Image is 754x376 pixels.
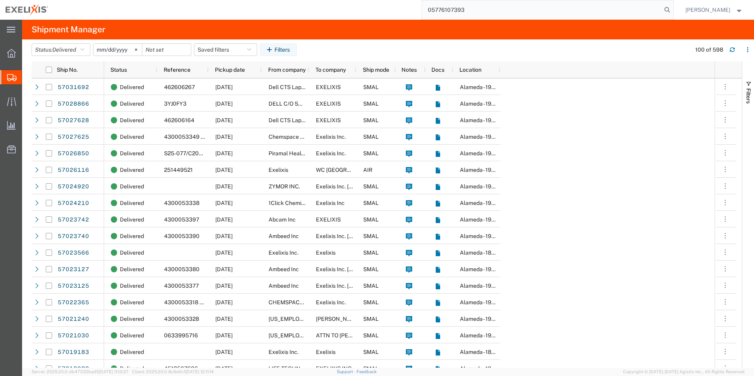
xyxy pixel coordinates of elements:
span: Delivered [120,112,144,128]
button: Saved filters [194,43,257,56]
span: Dell CTS Laptop Repair [269,117,327,123]
span: Delivered [120,277,144,294]
span: Copyright © [DATE]-[DATE] Agistix Inc., All Rights Reserved [623,369,745,375]
span: ATTN TO CHRISTOPHER FERNANDES [316,332,384,339]
span: 10/03/2025 [215,249,233,256]
span: Delivered [52,47,76,53]
a: 57028866 [57,98,90,110]
a: 57023125 [57,280,90,292]
input: Not set [142,44,191,56]
span: 0633995716 [164,332,198,339]
button: Filters [260,43,297,56]
span: Ambeed Inc [269,283,299,289]
a: 57023740 [57,230,90,243]
span: Exelixis Inc. [316,150,346,156]
span: Alameda - 1851 [460,349,497,355]
span: 3YJ0FY3 [164,101,187,107]
span: Carlos Melara [685,6,730,14]
span: DELL C/O SMS IC DEPOT 3-D2C [269,101,350,107]
span: Delivered [120,178,144,195]
span: SMAL [363,266,379,272]
span: SMAL [363,349,379,355]
span: Delivered [120,311,144,327]
a: 57023742 [57,214,90,226]
span: Exelixis [316,349,336,355]
span: Pickup date [215,67,245,73]
span: Exelixis Inc. Alameda [316,283,403,289]
span: SMAL [363,84,379,90]
button: [PERSON_NAME] [685,5,743,15]
span: Delivered [120,327,144,344]
span: Abcam Inc [269,216,296,223]
span: WC SAN FRANCISCO (SHIP-CON) [316,167,414,173]
span: 462606164 [164,117,194,123]
span: CHEMSPACE US INC [269,299,323,305]
span: Docs [431,67,444,73]
a: Support [337,369,356,374]
img: logo [6,4,48,16]
span: SMAL [363,332,379,339]
span: 4300053328 [164,316,199,322]
span: Luis Pimentel Reyes [316,316,361,322]
span: Alameda - 1951 [460,134,497,140]
span: Alameda - 1951 [460,283,497,289]
span: EXELIXIS INC [316,365,352,372]
div: 100 of 598 [695,46,723,54]
span: Delivered [120,294,144,311]
input: Not set [93,44,142,56]
span: Alameda - 1951 [460,365,497,372]
span: 10/03/2025 [215,134,233,140]
span: S25-077/C2025-209 [164,150,218,156]
span: SMAL [363,101,379,107]
span: 09/19/2025 [215,167,233,173]
span: Alameda - 1951 [460,332,497,339]
span: Delivered [120,145,144,162]
span: Server: 2025.20.0-db47332bad5 [32,369,129,374]
a: Feedback [356,369,377,374]
span: Ship mode [363,67,389,73]
span: Alameda - 1951 [460,150,497,156]
span: Alameda - 1951 [460,216,497,223]
span: Delivered [120,228,144,244]
span: Exelixis Inc. [316,134,346,140]
span: [DATE] 11:13:37 [99,369,129,374]
span: Exelixis [269,167,288,173]
span: 10/03/2025 [215,101,233,107]
span: 251449521 [164,167,193,173]
span: Alameda - 1951 [460,117,497,123]
span: 4300053397 [164,216,199,223]
span: Exelixis Inc. Alameda [316,266,403,272]
span: Exelixis Inc. [269,349,299,355]
span: SMAL [363,316,379,322]
span: 462606267 [164,84,195,90]
span: Exelixis Inc [316,200,345,206]
span: Reference [164,67,190,73]
span: Exelixis Inc. Alameda [316,233,403,239]
span: 4518507686 [164,365,198,372]
span: Filters [745,88,752,104]
span: 10/03/2025 [215,150,233,156]
span: LIFE TECHNOLOGIES CORPORATION ECH [269,365,377,372]
span: [DATE] 12:11:14 [185,369,214,374]
a: 57022365 [57,296,90,309]
span: SMAL [363,134,379,140]
a: 57018028 [57,363,90,375]
span: SMAL [363,216,379,223]
span: 10/03/2025 [215,117,233,123]
span: Alameda - 1951 [460,200,497,206]
span: 77-0518772 Customer Service [269,332,430,339]
span: Delivered [120,261,144,277]
span: Notes [401,67,417,73]
span: Exelixis Inc. Alameda [316,183,403,190]
a: 57027628 [57,114,90,127]
span: 4300053390 [164,233,200,239]
span: 10/03/2025 [215,349,233,355]
span: 10/02/2025 [215,299,233,305]
span: Client: 2025.20.0-8c6e0cf [132,369,214,374]
span: Delivered [120,128,144,145]
span: SMAL [363,233,379,239]
span: 4300053318 4300053319 [164,299,234,305]
span: From company [268,67,306,73]
span: Exelixis Inc. [316,299,346,305]
span: 10/02/2025 [215,365,233,372]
